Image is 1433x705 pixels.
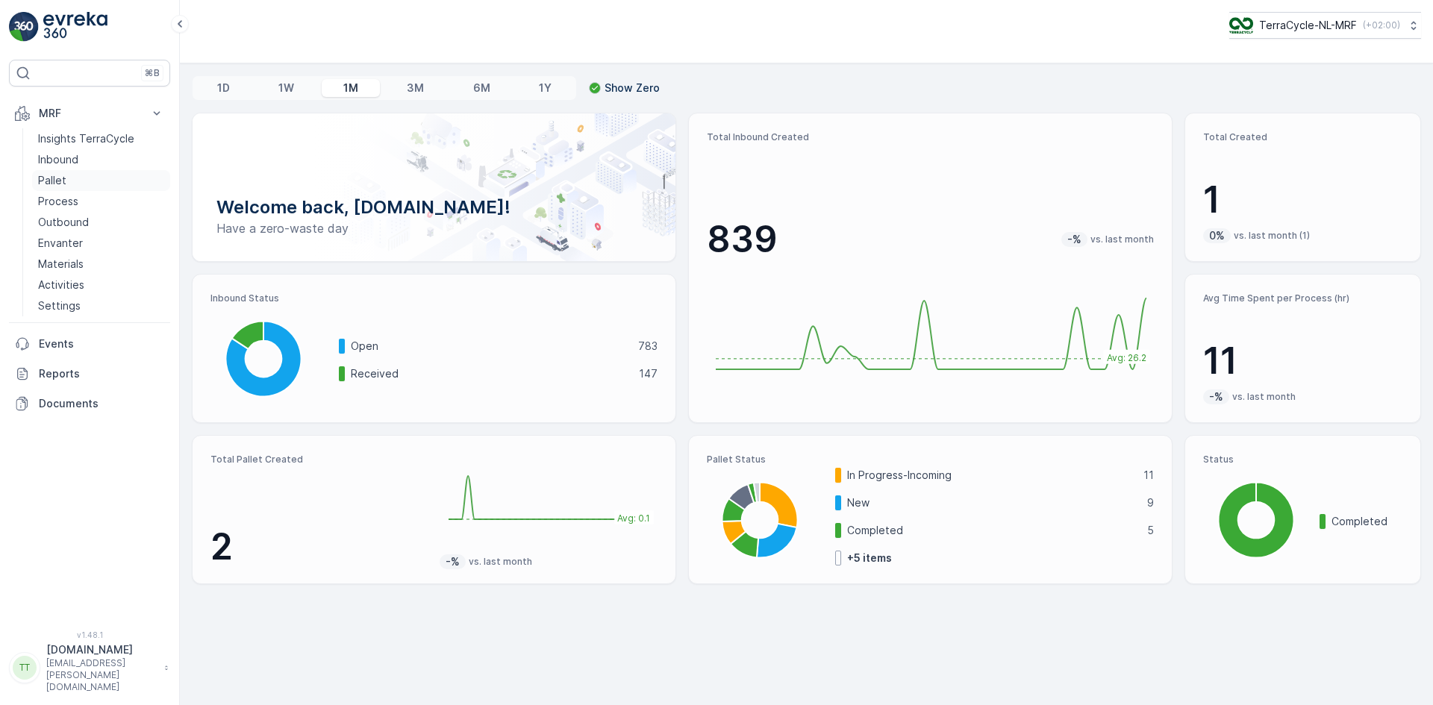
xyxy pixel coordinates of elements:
p: Have a zero-waste day [216,219,652,237]
p: 11 [1143,468,1154,483]
p: 11 [1203,339,1402,383]
img: TC_v739CUj.png [1229,17,1253,34]
p: 0% [1208,228,1226,243]
a: Materials [32,254,170,275]
p: ( +02:00 ) [1363,19,1400,31]
p: New [847,495,1137,510]
p: Pallet [38,173,66,188]
p: Outbound [38,215,89,230]
p: vs. last month [1232,391,1296,403]
p: 783 [638,339,658,354]
p: Events [39,336,164,351]
p: Settings [38,298,81,313]
button: MRF [9,98,170,128]
p: -% [1208,389,1225,404]
p: TerraCycle-NL-MRF [1259,18,1357,33]
a: Events [9,329,170,359]
a: Pallet [32,170,170,191]
p: Insights TerraCycle [38,131,134,146]
p: 5 [1147,523,1154,538]
p: Completed [1331,514,1402,529]
p: Open [351,339,628,354]
a: Settings [32,295,170,316]
p: Process [38,194,78,209]
p: Avg Time Spent per Process (hr) [1203,292,1402,304]
p: 6M [473,81,490,95]
p: 2 [210,524,428,569]
p: Materials [38,257,84,272]
p: Reports [39,366,164,381]
a: Inbound [32,149,170,170]
p: Pallet Status [707,454,1154,466]
p: Welcome back, [DOMAIN_NAME]! [216,195,652,219]
img: logo_light-DOdMpM7g.png [43,12,107,42]
p: 1D [217,81,230,95]
img: logo [9,12,39,42]
p: In Progress-Incoming [847,468,1134,483]
p: Completed [847,523,1137,538]
p: [EMAIL_ADDRESS][PERSON_NAME][DOMAIN_NAME] [46,657,157,693]
p: vs. last month (1) [1234,230,1310,242]
p: 3M [407,81,424,95]
a: Process [32,191,170,212]
p: + 5 items [847,551,892,565]
button: TerraCycle-NL-MRF(+02:00) [1229,12,1421,39]
a: Envanter [32,233,170,254]
div: TT [13,656,37,680]
p: Documents [39,396,164,411]
p: ⌘B [145,67,160,79]
p: vs. last month [469,556,532,568]
p: Show Zero [605,81,660,95]
p: Total Inbound Created [707,131,1154,143]
p: Total Created [1203,131,1402,143]
p: Inbound Status [210,292,658,304]
p: -% [444,554,461,569]
p: Activities [38,278,84,292]
p: 1M [343,81,358,95]
span: v 1.48.1 [9,630,170,639]
p: Total Pallet Created [210,454,428,466]
a: Documents [9,389,170,419]
p: vs. last month [1090,234,1154,245]
p: Envanter [38,236,83,251]
p: Status [1203,454,1402,466]
a: Reports [9,359,170,389]
p: 839 [707,217,778,262]
p: [DOMAIN_NAME] [46,642,157,657]
p: 1W [278,81,294,95]
p: -% [1066,232,1083,247]
p: Received [351,366,629,381]
p: 1 [1203,178,1402,222]
a: Outbound [32,212,170,233]
button: TT[DOMAIN_NAME][EMAIL_ADDRESS][PERSON_NAME][DOMAIN_NAME] [9,642,170,693]
p: 9 [1147,495,1154,510]
p: MRF [39,106,140,121]
p: Inbound [38,152,78,167]
a: Activities [32,275,170,295]
p: 1Y [539,81,552,95]
a: Insights TerraCycle [32,128,170,149]
p: 147 [639,366,658,381]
